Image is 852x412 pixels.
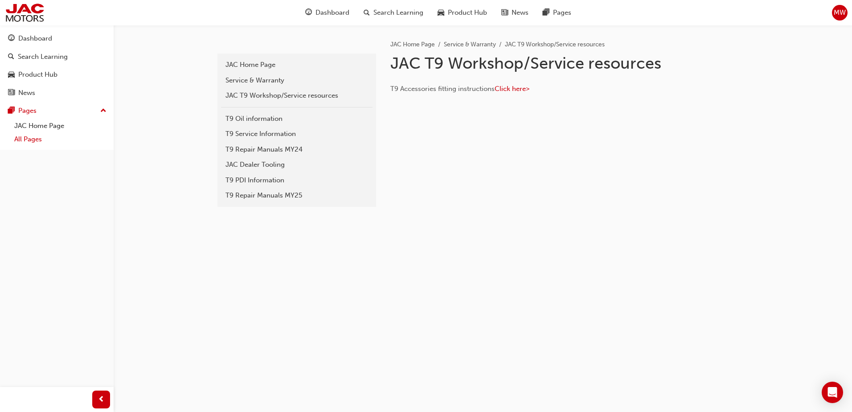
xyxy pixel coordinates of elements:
[221,57,373,73] a: JAC Home Page
[438,7,444,18] span: car-icon
[11,119,110,133] a: JAC Home Page
[448,8,487,18] span: Product Hub
[4,66,110,83] a: Product Hub
[221,126,373,142] a: T9 Service Information
[18,52,68,62] div: Search Learning
[225,190,368,201] div: T9 Repair Manuals MY25
[315,8,349,18] span: Dashboard
[832,5,848,21] button: MW
[221,142,373,157] a: T9 Repair Manuals MY24
[225,91,368,101] div: JAC T9 Workshop/Service resources
[305,7,312,18] span: guage-icon
[18,70,57,80] div: Product Hub
[221,157,373,173] a: JAC Dealer Tooling
[512,8,528,18] span: News
[298,4,356,22] a: guage-iconDashboard
[536,4,578,22] a: pages-iconPages
[18,106,37,116] div: Pages
[225,160,368,170] div: JAC Dealer Tooling
[8,35,15,43] span: guage-icon
[4,85,110,101] a: News
[390,85,495,93] span: T9 Accessories fitting instructions
[8,107,15,115] span: pages-icon
[495,85,529,93] a: Click here>
[225,175,368,185] div: T9 PDI Information
[4,3,45,23] img: jac-portal
[225,114,368,124] div: T9 Oil information
[4,30,110,47] a: Dashboard
[4,103,110,119] button: Pages
[221,88,373,103] a: JAC T9 Workshop/Service resources
[505,40,605,50] li: JAC T9 Workshop/Service resources
[8,53,14,61] span: search-icon
[8,71,15,79] span: car-icon
[822,382,843,403] div: Open Intercom Messenger
[221,173,373,188] a: T9 PDI Information
[225,129,368,139] div: T9 Service Information
[98,394,105,405] span: prev-icon
[430,4,494,22] a: car-iconProduct Hub
[834,8,846,18] span: MW
[225,75,368,86] div: Service & Warranty
[18,88,35,98] div: News
[501,7,508,18] span: news-icon
[390,54,683,73] h1: JAC T9 Workshop/Service resources
[4,49,110,65] a: Search Learning
[18,33,52,44] div: Dashboard
[553,8,571,18] span: Pages
[225,144,368,155] div: T9 Repair Manuals MY24
[4,29,110,103] button: DashboardSearch LearningProduct HubNews
[225,60,368,70] div: JAC Home Page
[390,41,435,48] a: JAC Home Page
[356,4,430,22] a: search-iconSearch Learning
[100,105,106,117] span: up-icon
[494,4,536,22] a: news-iconNews
[221,188,373,203] a: T9 Repair Manuals MY25
[373,8,423,18] span: Search Learning
[11,132,110,146] a: All Pages
[543,7,549,18] span: pages-icon
[444,41,496,48] a: Service & Warranty
[221,73,373,88] a: Service & Warranty
[364,7,370,18] span: search-icon
[8,89,15,97] span: news-icon
[221,111,373,127] a: T9 Oil information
